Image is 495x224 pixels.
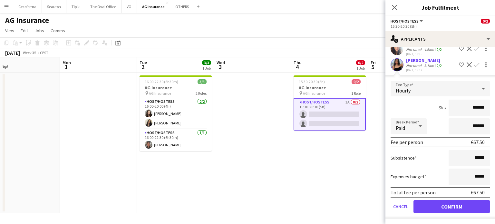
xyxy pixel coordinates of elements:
button: Confirm [413,200,490,213]
h3: AG Insurance [294,85,366,91]
div: Total fee per person [391,189,436,196]
label: Subsistence [391,155,417,161]
span: 3/3 [198,79,207,84]
button: Cancel [391,200,411,213]
span: 2 Roles [196,91,207,96]
div: Fee per person [391,139,423,145]
div: €67.50 [471,139,485,145]
span: 1 [62,63,71,71]
span: 0/2 [352,79,361,84]
span: Week 35 [21,50,37,55]
span: AG Insurance [149,91,171,96]
span: Wed [217,60,225,65]
span: 0/2 [481,19,490,24]
span: 4 [293,63,302,71]
span: Hourly [396,87,411,94]
button: The Oval Office [85,0,121,13]
span: Comms [51,28,65,34]
span: 3/3 [202,60,211,65]
div: Applicants [385,31,495,47]
span: 3 [216,63,225,71]
label: Expenses budget [391,174,426,180]
span: 2 [139,63,147,71]
div: Not rated [406,47,423,52]
a: View [3,26,17,35]
app-card-role: Host/Hostess1/116:00-22:30 (6h30m)[PERSON_NAME] [140,129,212,151]
span: 16:00-22:30 (6h30m) [145,79,178,84]
span: View [5,28,14,34]
button: Seauton [42,0,66,13]
span: AG Insurance [303,91,325,96]
button: VO [121,0,137,13]
app-job-card: 16:00-22:30 (6h30m)3/3AG Insurance AG Insurance2 RolesHost/Hostess2/216:00-20:00 (4h)[PERSON_NAME... [140,75,212,151]
button: Host/Hostess [391,19,424,24]
a: Edit [18,26,31,35]
span: Tue [140,60,147,65]
a: Jobs [32,26,47,35]
span: 1 Role [351,91,361,96]
div: [DATE] 18:07 [406,68,443,72]
div: Not rated [406,63,423,68]
app-skills-label: 2/2 [437,63,442,68]
div: 15:30-20:30 (5h) [391,24,490,29]
span: Mon [63,60,71,65]
span: Fri [371,60,376,65]
div: [PERSON_NAME] [406,57,443,63]
span: Thu [294,60,302,65]
button: AG Insurance [137,0,170,13]
app-skills-label: 2/2 [437,47,442,52]
span: Edit [21,28,28,34]
span: 0/2 [356,60,365,65]
div: 1 Job [356,66,365,71]
span: Jobs [34,28,44,34]
div: €67.50 [471,189,485,196]
button: Tipik [66,0,85,13]
div: CEST [40,50,48,55]
app-job-card: 15:30-20:30 (5h)0/2AG Insurance AG Insurance1 RoleHost/Hostess3A0/215:30-20:30 (5h) [294,75,366,131]
h1: AG Insurance [5,15,49,25]
div: 4.6km [423,47,435,52]
div: 1 Job [202,66,211,71]
div: [DATE] 18:05 [406,52,443,56]
span: 5 [370,63,376,71]
app-card-role: Host/Hostess3A0/215:30-20:30 (5h) [294,98,366,131]
a: Comms [48,26,68,35]
span: Paid [396,125,405,131]
div: 5h x [438,105,446,111]
span: 15:30-20:30 (5h) [299,79,325,84]
div: [DATE] [5,50,20,56]
button: OTHERS [170,0,194,13]
div: 3.1km [423,63,435,68]
app-card-role: Host/Hostess2/216:00-20:00 (4h)[PERSON_NAME][PERSON_NAME] [140,98,212,129]
span: Host/Hostess [391,19,419,24]
h3: AG Insurance [140,85,212,91]
h3: Job Fulfilment [385,3,495,12]
button: Cecoforma [13,0,42,13]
